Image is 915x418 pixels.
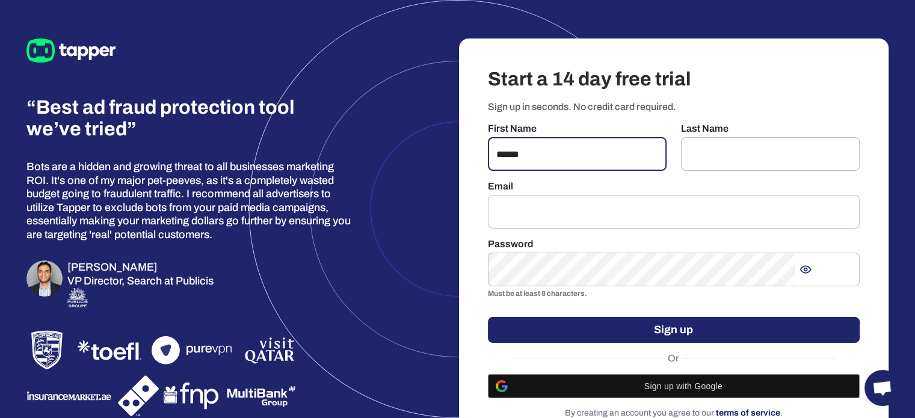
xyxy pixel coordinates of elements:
[515,381,852,391] span: Sign up with Google
[26,97,301,141] h3: “Best ad fraud protection tool we’ve tried”
[681,123,860,135] p: Last Name
[152,336,238,364] img: PureVPN
[488,123,667,135] p: First Name
[26,160,354,241] p: Bots are a hidden and growing threat to all businesses marketing ROI. It's one of my major pet-pe...
[488,288,860,300] p: Must be at least 8 characters.
[72,335,147,365] img: TOEFL
[243,335,296,366] img: VisitQatar
[67,260,214,274] h6: [PERSON_NAME]
[716,408,780,417] a: terms of service
[67,274,214,288] p: VP Director, Search at Publicis
[488,374,860,398] button: Sign up with Google
[26,260,63,297] img: Omar Zahriyeh
[488,180,860,192] p: Email
[864,370,901,406] a: Open chat
[488,238,860,250] p: Password
[488,317,860,343] button: Sign up
[118,375,159,416] img: Dominos
[26,330,67,370] img: Porsche
[164,379,221,413] img: FNP
[665,352,682,364] span: Or
[226,381,296,411] img: Multibank
[488,101,860,113] p: Sign up in seconds. No credit card required.
[488,67,860,91] h3: Start a 14 day free trial
[795,259,816,280] button: Show password
[67,287,88,307] img: Publicis
[26,388,113,404] img: InsuranceMarket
